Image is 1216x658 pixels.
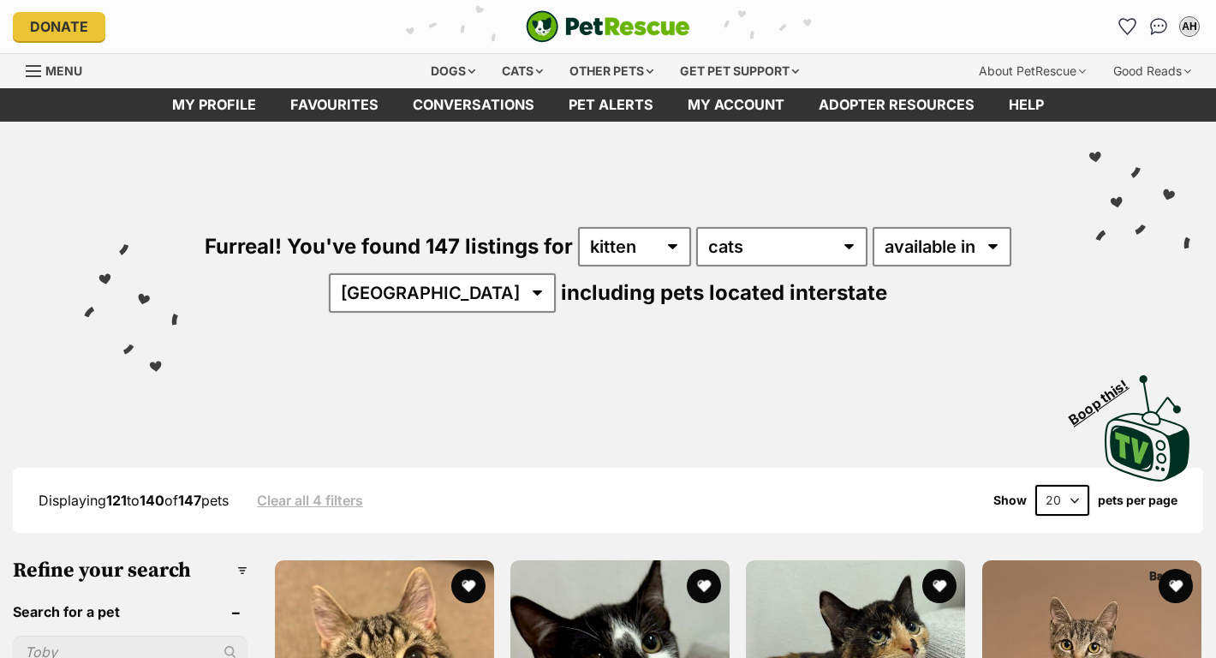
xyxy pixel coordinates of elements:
button: favourite [923,569,957,603]
div: Get pet support [668,54,811,88]
strong: 147 [178,492,201,509]
header: Search for a pet [13,604,247,619]
a: conversations [396,88,551,122]
button: favourite [451,569,486,603]
img: chat-41dd97257d64d25036548639549fe6c8038ab92f7586957e7f3b1b290dea8141.svg [1150,18,1168,35]
a: My profile [155,88,273,122]
div: About PetRescue [967,54,1098,88]
h3: Refine your search [13,559,247,583]
span: Show [993,493,1027,507]
ul: Account quick links [1114,13,1203,40]
strong: 140 [140,492,164,509]
div: AH [1181,18,1198,35]
img: logo-cat-932fe2b9b8326f06289b0f2fb663e598f794de774fb13d1741a6617ecf9a85b4.svg [526,10,690,43]
span: Boop this! [1066,366,1145,428]
button: favourite [687,569,721,603]
a: Boop this! [1105,360,1190,485]
a: Help [992,88,1061,122]
div: Cats [490,54,555,88]
button: favourite [1159,569,1193,603]
span: including pets located interstate [561,280,887,305]
div: Good Reads [1101,54,1203,88]
a: My account [671,88,802,122]
a: Pet alerts [551,88,671,122]
a: Favourites [1114,13,1141,40]
a: PetRescue [526,10,690,43]
span: Menu [45,63,82,78]
button: My account [1176,13,1203,40]
img: PetRescue TV logo [1105,375,1190,482]
label: pets per page [1098,493,1177,507]
a: Menu [26,54,94,85]
a: Donate [13,12,105,41]
strong: 121 [106,492,127,509]
span: Displaying to of pets [39,492,229,509]
a: Adopter resources [802,88,992,122]
span: Furreal! You've found 147 listings for [205,234,573,259]
a: Conversations [1145,13,1172,40]
a: Favourites [273,88,396,122]
div: Other pets [557,54,665,88]
div: Dogs [419,54,487,88]
a: Clear all 4 filters [257,493,363,508]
